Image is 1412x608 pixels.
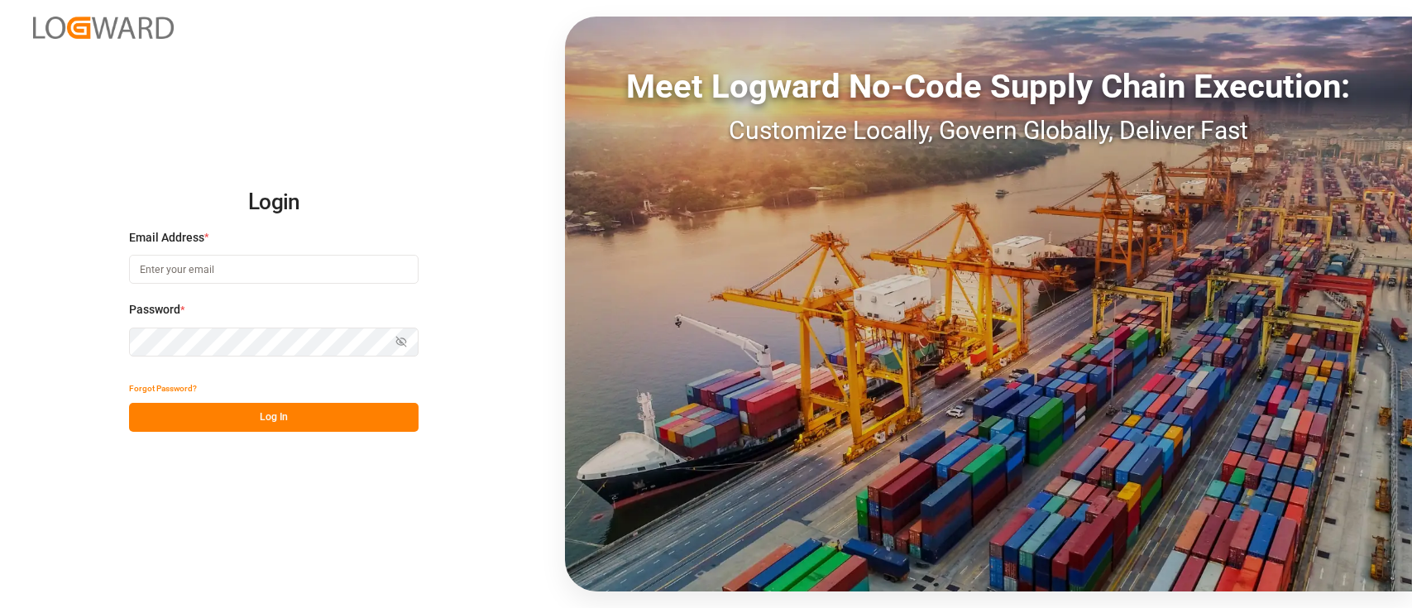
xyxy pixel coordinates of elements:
[129,229,204,247] span: Email Address
[129,374,197,403] button: Forgot Password?
[129,176,419,229] h2: Login
[129,403,419,432] button: Log In
[565,112,1412,149] div: Customize Locally, Govern Globally, Deliver Fast
[565,62,1412,112] div: Meet Logward No-Code Supply Chain Execution:
[129,255,419,284] input: Enter your email
[33,17,174,39] img: Logward_new_orange.png
[129,301,180,318] span: Password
